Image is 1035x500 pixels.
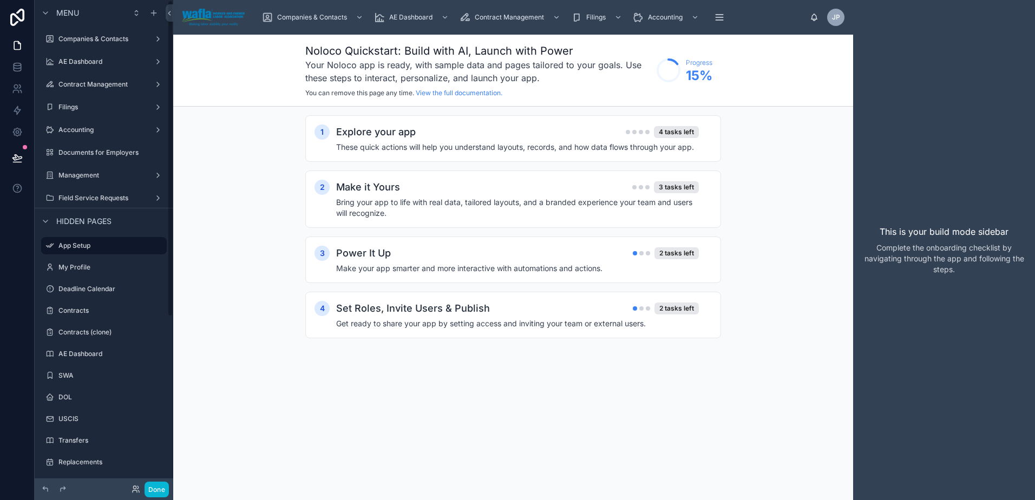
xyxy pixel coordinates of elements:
[259,8,369,27] a: Companies & Contacts
[41,324,167,341] a: Contracts (clone)
[277,13,347,22] span: Companies & Contacts
[58,241,160,250] label: App Setup
[58,328,165,337] label: Contracts (clone)
[41,53,167,70] a: AE Dashboard
[41,167,167,184] a: Management
[41,389,167,406] a: DOL
[41,189,167,207] a: Field Service Requests
[41,345,167,363] a: AE Dashboard
[58,103,149,111] label: Filings
[41,98,167,116] a: Filings
[58,263,165,272] label: My Profile
[686,67,712,84] span: 15 %
[58,306,165,315] label: Contracts
[58,35,149,43] label: Companies & Contacts
[41,367,167,384] a: SWA
[305,89,414,97] span: You can remove this page any time.
[58,415,165,423] label: USCIS
[58,148,165,157] label: Documents for Employers
[58,458,165,466] label: Replacements
[41,144,167,161] a: Documents for Employers
[389,13,433,22] span: AE Dashboard
[832,13,840,22] span: JP
[416,89,502,97] a: View the full documentation.
[371,8,454,27] a: AE Dashboard
[253,5,810,29] div: scrollable content
[41,30,167,48] a: Companies & Contacts
[41,453,167,471] a: Replacements
[58,126,149,134] label: Accounting
[305,43,651,58] h1: Noloco Quickstart: Build with AI, Launch with Power
[58,285,165,293] label: Deadline Calendar
[41,302,167,319] a: Contracts
[630,8,704,27] a: Accounting
[56,216,112,227] span: Hidden pages
[648,13,683,22] span: Accounting
[41,432,167,449] a: Transfers
[862,242,1026,275] p: Complete the onboarding checklist by navigating through the app and following the steps.
[58,171,149,180] label: Management
[41,121,167,139] a: Accounting
[58,393,165,402] label: DOL
[58,194,149,202] label: Field Service Requests
[686,58,712,67] span: Progress
[58,57,149,66] label: AE Dashboard
[475,13,544,22] span: Contract Management
[58,436,165,445] label: Transfers
[58,350,165,358] label: AE Dashboard
[145,482,169,497] button: Done
[41,76,167,93] a: Contract Management
[41,410,167,427] a: USCIS
[41,280,167,298] a: Deadline Calendar
[56,8,79,18] span: Menu
[568,8,627,27] a: Filings
[58,371,165,380] label: SWA
[58,80,149,89] label: Contract Management
[456,8,566,27] a: Contract Management
[41,237,167,254] a: App Setup
[880,225,1008,238] p: This is your build mode sidebar
[41,259,167,276] a: My Profile
[305,58,651,84] h3: Your Noloco app is ready, with sample data and pages tailored to your goals. Use these steps to i...
[182,9,245,26] img: App logo
[586,13,606,22] span: Filings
